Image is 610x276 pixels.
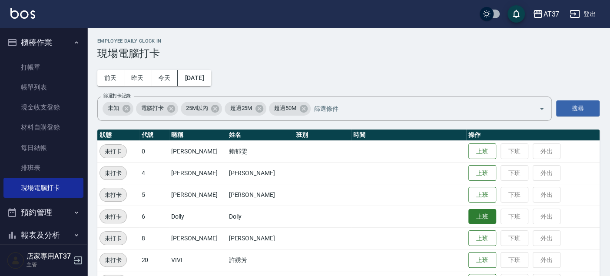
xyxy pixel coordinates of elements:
[169,249,226,271] td: VIVI
[100,169,126,178] span: 未打卡
[3,224,83,246] button: 報表及分析
[227,140,294,162] td: 賴郁雯
[468,165,496,181] button: 上班
[3,77,83,97] a: 帳單列表
[103,104,124,113] span: 未知
[139,140,169,162] td: 0
[468,187,496,203] button: 上班
[97,70,124,86] button: 前天
[227,130,294,141] th: 姓名
[139,162,169,184] td: 4
[3,97,83,117] a: 現金收支登錄
[169,227,226,249] td: [PERSON_NAME]
[227,206,294,227] td: Dolly
[3,138,83,158] a: 每日結帳
[181,102,222,116] div: 25M以內
[294,130,351,141] th: 班別
[124,70,151,86] button: 昨天
[468,230,496,246] button: 上班
[97,130,139,141] th: 狀態
[169,130,226,141] th: 暱稱
[3,57,83,77] a: 打帳單
[269,104,302,113] span: 超過50M
[100,212,126,221] span: 未打卡
[103,102,133,116] div: 未知
[529,5,563,23] button: AT37
[139,206,169,227] td: 6
[7,252,24,269] img: Person
[227,162,294,184] td: [PERSON_NAME]
[100,256,126,265] span: 未打卡
[27,252,71,261] h5: 店家專用AT37
[27,261,71,269] p: 主管
[543,9,559,20] div: AT37
[556,100,600,116] button: 搜尋
[100,234,126,243] span: 未打卡
[169,140,226,162] td: [PERSON_NAME]
[181,104,213,113] span: 25M以內
[169,184,226,206] td: [PERSON_NAME]
[139,249,169,271] td: 20
[269,102,311,116] div: 超過50M
[3,201,83,224] button: 預約管理
[136,102,178,116] div: 電腦打卡
[139,227,169,249] td: 8
[227,249,294,271] td: 許綉芳
[225,102,266,116] div: 超過25M
[225,104,257,113] span: 超過25M
[566,6,600,22] button: 登出
[97,38,600,44] h2: Employee Daily Clock In
[103,93,131,99] label: 篩選打卡記錄
[312,101,524,116] input: 篩選條件
[100,190,126,200] span: 未打卡
[227,227,294,249] td: [PERSON_NAME]
[351,130,466,141] th: 時間
[468,143,496,160] button: 上班
[227,184,294,206] td: [PERSON_NAME]
[136,104,169,113] span: 電腦打卡
[468,252,496,268] button: 上班
[139,130,169,141] th: 代號
[169,162,226,184] td: [PERSON_NAME]
[3,31,83,54] button: 櫃檯作業
[3,158,83,178] a: 排班表
[169,206,226,227] td: Dolly
[139,184,169,206] td: 5
[3,117,83,137] a: 材料自購登錄
[466,130,600,141] th: 操作
[468,209,496,224] button: 上班
[178,70,211,86] button: [DATE]
[3,178,83,198] a: 現場電腦打卡
[10,8,35,19] img: Logo
[535,102,549,116] button: Open
[97,47,600,60] h3: 現場電腦打卡
[507,5,525,23] button: save
[100,147,126,156] span: 未打卡
[151,70,178,86] button: 今天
